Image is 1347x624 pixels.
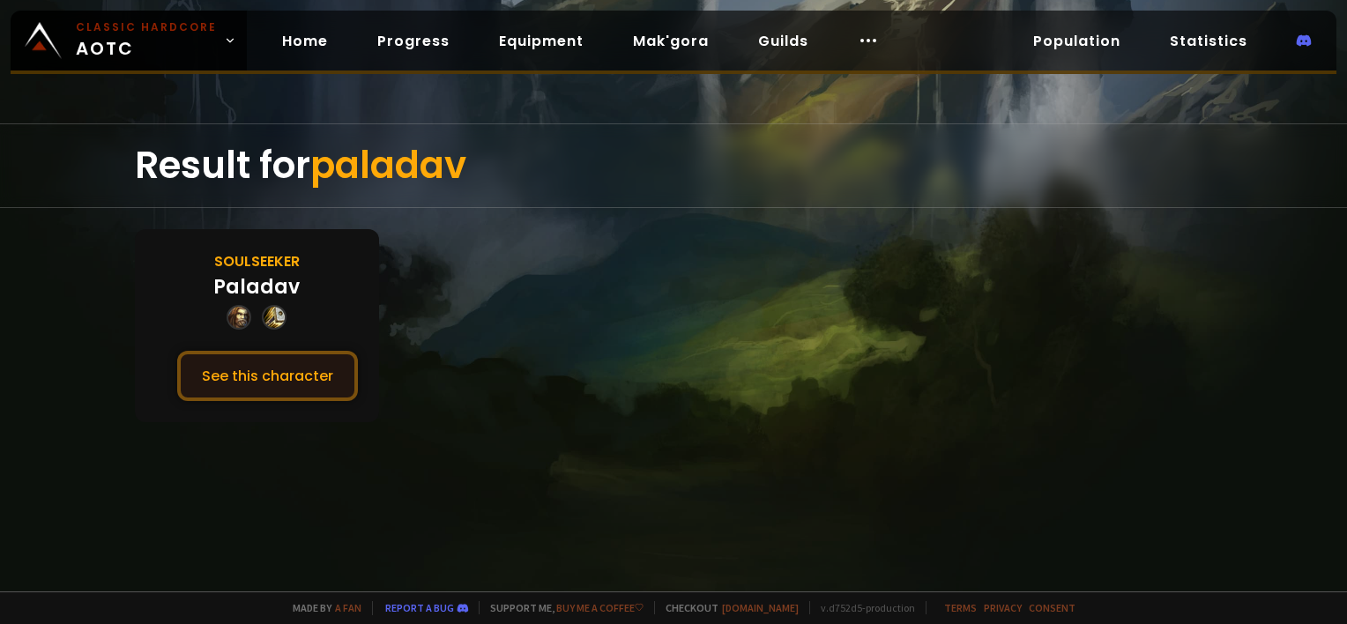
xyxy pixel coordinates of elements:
[213,272,300,301] div: Paladav
[214,250,300,272] div: Soulseeker
[1156,23,1261,59] a: Statistics
[177,351,358,401] button: See this character
[335,601,361,614] a: a fan
[479,601,644,614] span: Support me,
[76,19,217,62] span: AOTC
[809,601,915,614] span: v. d752d5 - production
[385,601,454,614] a: Report a bug
[11,11,247,71] a: Classic HardcoreAOTC
[1019,23,1135,59] a: Population
[1029,601,1075,614] a: Consent
[282,601,361,614] span: Made by
[76,19,217,35] small: Classic Hardcore
[744,23,822,59] a: Guilds
[363,23,464,59] a: Progress
[556,601,644,614] a: Buy me a coffee
[268,23,342,59] a: Home
[619,23,723,59] a: Mak'gora
[944,601,977,614] a: Terms
[984,601,1022,614] a: Privacy
[310,139,466,191] span: paladav
[135,124,1212,207] div: Result for
[722,601,799,614] a: [DOMAIN_NAME]
[485,23,598,59] a: Equipment
[654,601,799,614] span: Checkout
